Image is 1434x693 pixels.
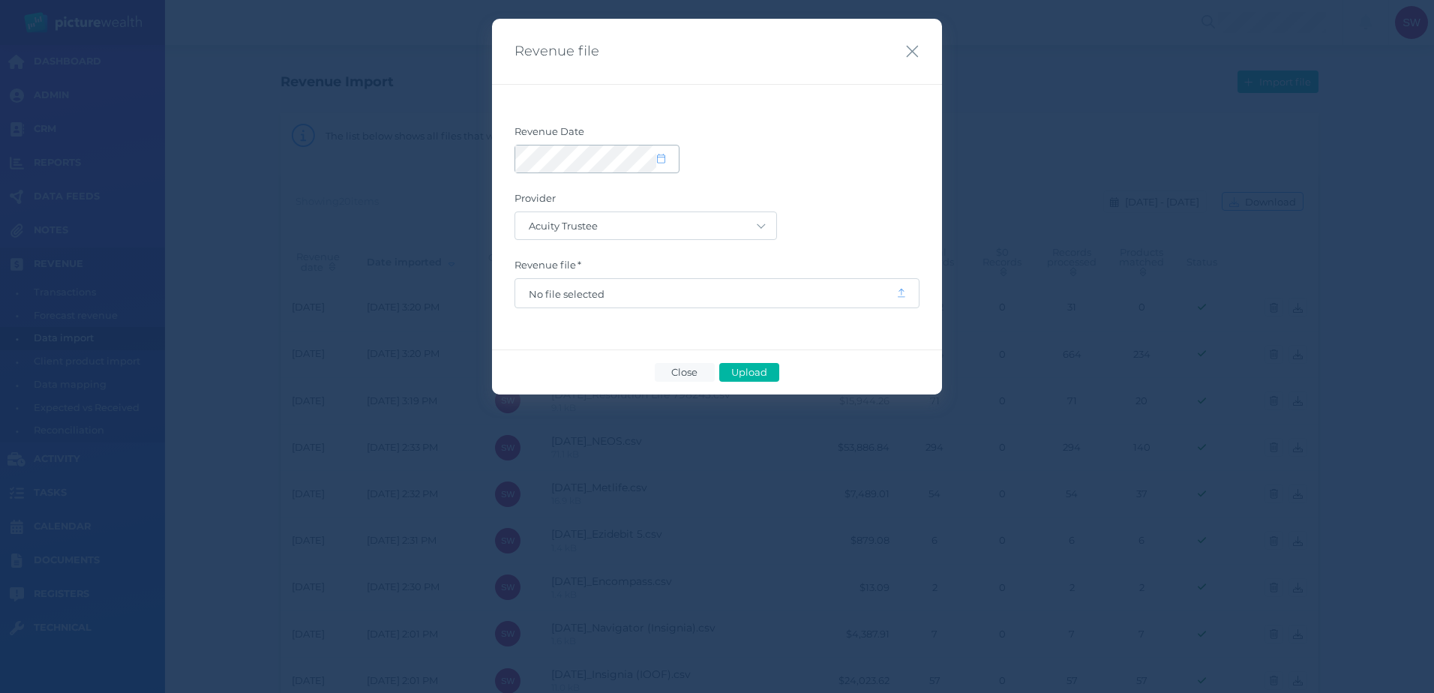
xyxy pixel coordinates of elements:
span: Upload [724,366,773,378]
span: No file selected [529,288,883,300]
button: Close [655,363,715,382]
label: Provider [514,192,919,211]
label: Revenue Date [514,125,919,145]
button: Close [905,41,919,61]
span: Close [665,366,704,378]
label: Revenue file [514,259,919,278]
span: Revenue file [514,43,599,60]
button: Upload [719,363,779,382]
